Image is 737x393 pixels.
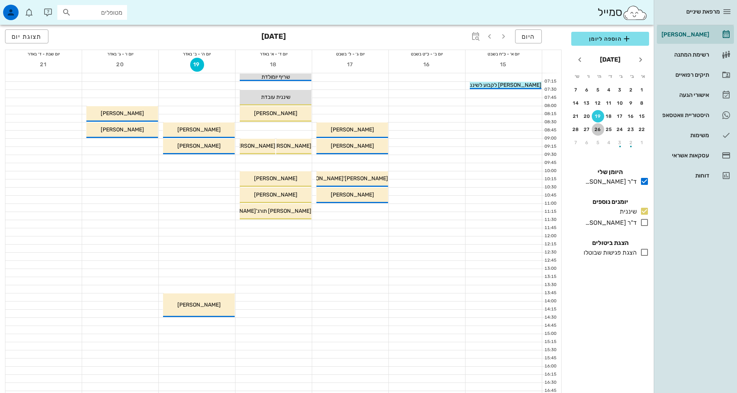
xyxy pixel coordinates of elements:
div: ד"ר [PERSON_NAME] [582,177,637,186]
div: 28 [570,127,582,132]
button: 18 [267,58,281,72]
div: 13:30 [542,282,558,288]
span: 16 [420,61,434,68]
span: [PERSON_NAME] [331,191,374,198]
button: 24 [614,123,626,136]
span: הוספה ליומן [577,34,643,43]
a: דוחות [657,166,734,185]
div: 1 [636,87,648,93]
div: 5 [592,140,604,145]
h4: יומנים נוספים [571,197,649,207]
div: 07:30 [542,86,558,93]
div: 11:45 [542,225,558,231]
button: 6 [581,84,593,96]
div: 13:45 [542,290,558,296]
div: 08:15 [542,111,558,117]
div: יום ד׳ - א׳ באדר [235,50,312,58]
span: שיננית עובדת [261,94,290,100]
button: 7 [570,84,582,96]
button: 16 [420,58,434,72]
div: 08:45 [542,127,558,134]
div: 12:45 [542,257,558,264]
button: 17 [614,110,626,122]
a: עסקאות אשראי [657,146,734,165]
button: 21 [570,110,582,122]
span: [PERSON_NAME] [268,143,311,149]
a: רשימת המתנה [657,45,734,64]
span: [PERSON_NAME] [177,126,221,133]
button: 14 [570,97,582,109]
div: 22 [636,127,648,132]
div: 15 [636,114,648,119]
div: 2 [625,87,637,93]
div: תיקים רפואיים [660,72,709,78]
span: [PERSON_NAME] [331,143,374,149]
span: 15 [497,61,511,68]
button: 1 [636,136,648,149]
button: 7 [570,136,582,149]
div: 10:45 [542,192,558,199]
span: [PERSON_NAME] [232,143,275,149]
div: 15:30 [542,347,558,353]
div: [PERSON_NAME] [660,31,709,38]
div: 12:15 [542,241,558,248]
button: חודש שעבר [634,53,648,67]
div: 13:00 [542,265,558,272]
div: 2 [625,140,637,145]
div: 16 [625,114,637,119]
div: 15:00 [542,331,558,337]
div: סמייל [598,4,648,21]
div: 6 [581,140,593,145]
button: 2 [625,136,637,149]
a: [PERSON_NAME] [657,25,734,44]
h3: [DATE] [261,29,286,45]
div: 3 [614,140,626,145]
span: 19 [190,61,204,68]
a: תיקים רפואיים [657,65,734,84]
div: יום ב׳ - כ״ט בשבט [389,50,465,58]
th: ג׳ [616,70,626,83]
span: [PERSON_NAME]'[PERSON_NAME] [300,175,388,182]
div: 26 [592,127,604,132]
span: תצוגת יום [12,33,42,40]
div: 21 [570,114,582,119]
div: 11:15 [542,209,558,215]
span: היום [522,33,535,40]
div: היסטוריית וואטסאפ [660,112,709,118]
div: 18 [603,114,615,119]
div: 14:45 [542,322,558,329]
div: 16:00 [542,363,558,370]
div: 09:15 [542,143,558,150]
button: 4 [603,136,615,149]
div: 3 [614,87,626,93]
span: 17 [344,61,357,68]
button: 13 [581,97,593,109]
div: 20 [581,114,593,119]
button: 19 [190,58,204,72]
div: דוחות [660,172,709,179]
div: 5 [592,87,604,93]
span: שריף יומולדת [261,74,290,80]
span: [PERSON_NAME] לקבוע לשיננית להזכיר [448,82,541,88]
span: [PERSON_NAME] [331,126,374,133]
img: SmileCloud logo [622,5,648,21]
div: 09:30 [542,152,558,158]
div: 9 [625,100,637,106]
div: 14 [570,100,582,106]
div: רשימת המתנה [660,52,709,58]
button: 11 [603,97,615,109]
div: 1 [636,140,648,145]
div: 14:00 [542,298,558,305]
span: [PERSON_NAME] [101,110,144,117]
div: עסקאות אשראי [660,152,709,159]
div: יום שבת - ד׳ באדר [5,50,82,58]
div: 14:30 [542,314,558,321]
div: 12:00 [542,233,558,240]
button: 5 [592,136,604,149]
button: 22 [636,123,648,136]
div: 14:15 [542,306,558,313]
span: [PERSON_NAME] [101,126,144,133]
button: 25 [603,123,615,136]
div: אישורי הגעה [660,92,709,98]
span: 20 [113,61,127,68]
